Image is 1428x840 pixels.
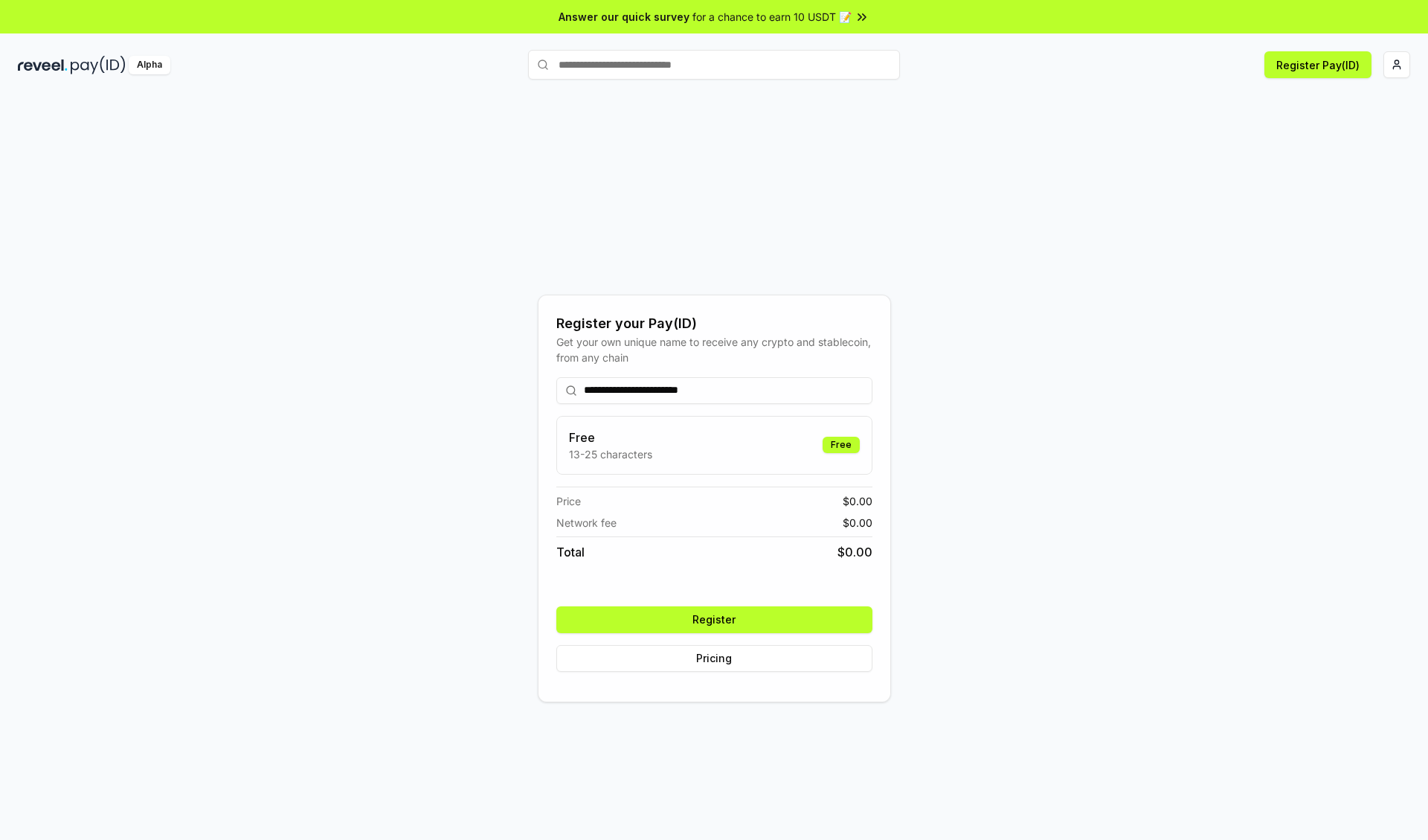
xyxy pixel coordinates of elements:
[18,56,68,74] img: reveel_dark
[559,9,689,25] span: Answer our quick survey
[556,543,585,561] span: Total
[569,446,652,462] p: 13-25 characters
[556,334,872,365] div: Get your own unique name to receive any crypto and stablecoin, from any chain
[837,543,872,561] span: $ 0.00
[556,515,617,530] span: Network fee
[129,56,170,74] div: Alpha
[556,313,872,334] div: Register your Pay(ID)
[823,437,860,453] div: Free
[556,645,872,672] button: Pricing
[569,429,652,446] h3: Free
[556,606,872,633] button: Register
[843,515,872,530] span: $ 0.00
[556,493,581,509] span: Price
[692,9,852,25] span: for a chance to earn 10 USDT 📝
[843,493,872,509] span: $ 0.00
[1264,51,1371,78] button: Register Pay(ID)
[71,56,126,74] img: pay_id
